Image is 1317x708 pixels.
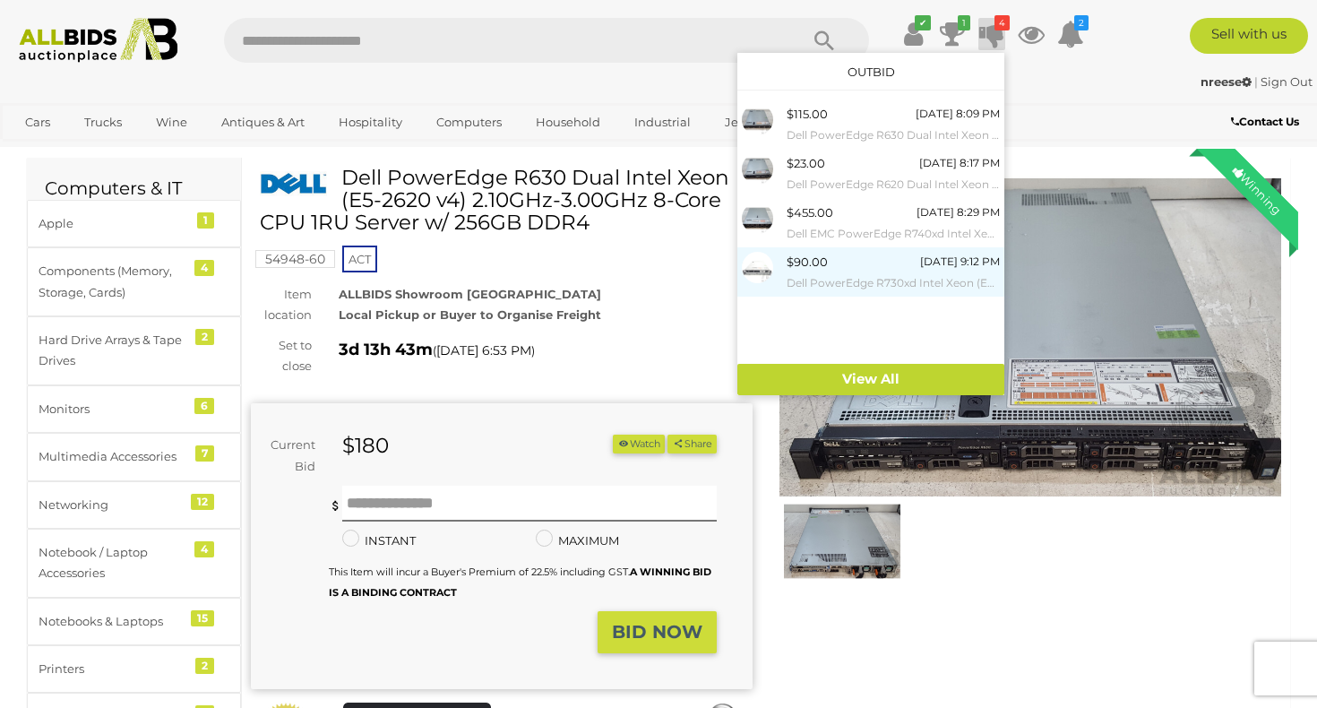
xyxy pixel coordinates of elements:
[433,343,535,358] span: ( )
[195,658,214,674] div: 2
[713,108,792,137] a: Jewellery
[1216,149,1298,231] div: Winning
[1261,74,1313,89] a: Sign Out
[787,175,1000,194] small: Dell PowerEdge R620 Dual Intel Xeon (E5-2630 v2) 2.60GHz-3.10GHz 6-Core CPU 1RU Server w/ 224GB DDR3
[524,108,612,137] a: Household
[915,15,931,30] i: ✔
[978,18,1005,50] a: 4
[737,149,1004,198] a: $23.00 [DATE] 8:17 PM Dell PowerEdge R620 Dual Intel Xeon (E5-2630 v2) 2.60GHz-3.10GHz 6-Core CPU...
[920,252,1000,272] div: [DATE] 9:12 PM
[329,566,711,599] b: A WINNING BID IS A BINDING CONTRACT
[1254,74,1258,89] span: |
[191,494,214,510] div: 12
[623,108,702,137] a: Industrial
[27,529,241,598] a: Notebook / Laptop Accessories 4
[1074,15,1089,30] i: 2
[39,213,186,234] div: Apple
[39,446,186,467] div: Multimedia Accessories
[27,247,241,316] a: Components (Memory, Storage, Cards) 4
[598,611,717,653] button: BID NOW
[787,153,825,174] div: $23.00
[917,203,1000,222] div: [DATE] 8:29 PM
[39,261,186,303] div: Components (Memory, Storage, Cards)
[237,335,325,377] div: Set to close
[194,260,214,276] div: 4
[787,203,833,223] div: $455.00
[27,200,241,247] a: Apple 1
[195,329,214,345] div: 2
[742,252,773,283] img: 54948-36a.jpg
[848,65,895,79] a: Outbid
[342,531,416,551] label: INSTANT
[255,252,335,266] a: 54948-60
[787,125,1000,145] small: Dell PowerEdge R630 Dual Intel Xeon (E5-2620 v4) 2.10GHz-3.00GHz 8-Core CPU 1RU Server w/ 256GB DDR4
[10,18,187,63] img: Allbids.com.au
[1057,18,1084,50] a: 2
[1201,74,1252,89] strong: nreese
[195,445,214,462] div: 7
[39,495,186,515] div: Networking
[737,364,1004,395] a: View All
[994,15,1010,30] i: 4
[1231,115,1299,128] b: Contact Us
[1201,74,1254,89] a: nreese
[197,212,214,229] div: 1
[900,18,926,50] a: ✔
[787,273,1000,293] small: Dell PowerEdge R730xd Intel Xeon (E5-2620 V3) 2.40GHz-3.20GHz 6-Core CPU 2RU Server
[613,435,665,453] li: Watch this item
[13,137,164,167] a: [GEOGRAPHIC_DATA]
[45,178,223,198] h2: Computers & IT
[255,250,335,268] mark: 54948-60
[919,153,1000,173] div: [DATE] 8:17 PM
[737,198,1004,247] a: $455.00 [DATE] 8:29 PM Dell EMC PowerEdge R740xd Intel Xeon SILVER (4210R) 2.40GHz-3.20GHz 10-Cor...
[787,104,828,125] div: $115.00
[27,598,241,645] a: Notebooks & Laptops 15
[784,504,900,579] img: Dell PowerEdge R630 Dual Intel Xeon (E5-2620 v4) 2.10GHz-3.00GHz 8-Core CPU 1RU Server w/ 256GB DDR4
[73,108,133,137] a: Trucks
[39,330,186,372] div: Hard Drive Arrays & Tape Drives
[737,247,1004,297] a: $90.00 [DATE] 9:12 PM Dell PowerEdge R730xd Intel Xeon (E5-2620 V3) 2.40GHz-3.20GHz 6-Core CPU 2R...
[612,621,702,643] strong: BID NOW
[1190,18,1308,54] a: Sell with us
[251,435,329,477] div: Current Bid
[742,104,773,135] img: 54948-59a.jpg
[27,385,241,433] a: Monitors 6
[787,224,1000,244] small: Dell EMC PowerEdge R740xd Intel Xeon SILVER (4210R) 2.40GHz-3.20GHz 10-Core CPU 2RU Server w/ 32G...
[342,246,377,272] span: ACT
[39,542,186,584] div: Notebook / Laptop Accessories
[339,287,601,301] strong: ALLBIDS Showroom [GEOGRAPHIC_DATA]
[39,399,186,419] div: Monitors
[1231,112,1304,132] a: Contact Us
[742,203,773,234] img: 54948-34a.jpg
[210,108,316,137] a: Antiques & Art
[939,18,966,50] a: 1
[737,99,1004,149] a: $115.00 [DATE] 8:09 PM Dell PowerEdge R630 Dual Intel Xeon (E5-2620 v4) 2.10GHz-3.00GHz 8-Core CP...
[667,435,717,453] button: Share
[27,316,241,385] a: Hard Drive Arrays & Tape Drives 2
[339,307,601,322] strong: Local Pickup or Buyer to Organise Freight
[237,284,325,326] div: Item location
[742,153,773,185] img: 54948-30a.jpg
[27,481,241,529] a: Networking 12
[260,171,328,196] img: Dell PowerEdge R630 Dual Intel Xeon (E5-2620 v4) 2.10GHz-3.00GHz 8-Core CPU 1RU Server w/ 256GB DDR4
[144,108,199,137] a: Wine
[13,108,62,137] a: Cars
[342,433,389,458] strong: $180
[536,531,619,551] label: MAXIMUM
[436,342,531,358] span: [DATE] 6:53 PM
[958,15,970,30] i: 1
[779,18,869,63] button: Search
[339,340,433,359] strong: 3d 13h 43m
[425,108,513,137] a: Computers
[39,659,186,679] div: Printers
[329,566,711,599] small: This Item will incur a Buyer's Premium of 22.5% including GST.
[779,176,1281,499] img: Dell PowerEdge R630 Dual Intel Xeon (E5-2620 v4) 2.10GHz-3.00GHz 8-Core CPU 1RU Server w/ 256GB DDR4
[916,104,1000,124] div: [DATE] 8:09 PM
[327,108,414,137] a: Hospitality
[27,433,241,480] a: Multimedia Accessories 7
[260,167,748,235] h1: Dell PowerEdge R630 Dual Intel Xeon (E5-2620 v4) 2.10GHz-3.00GHz 8-Core CPU 1RU Server w/ 256GB DDR4
[191,610,214,626] div: 15
[613,435,665,453] button: Watch
[27,645,241,693] a: Printers 2
[787,252,828,272] div: $90.00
